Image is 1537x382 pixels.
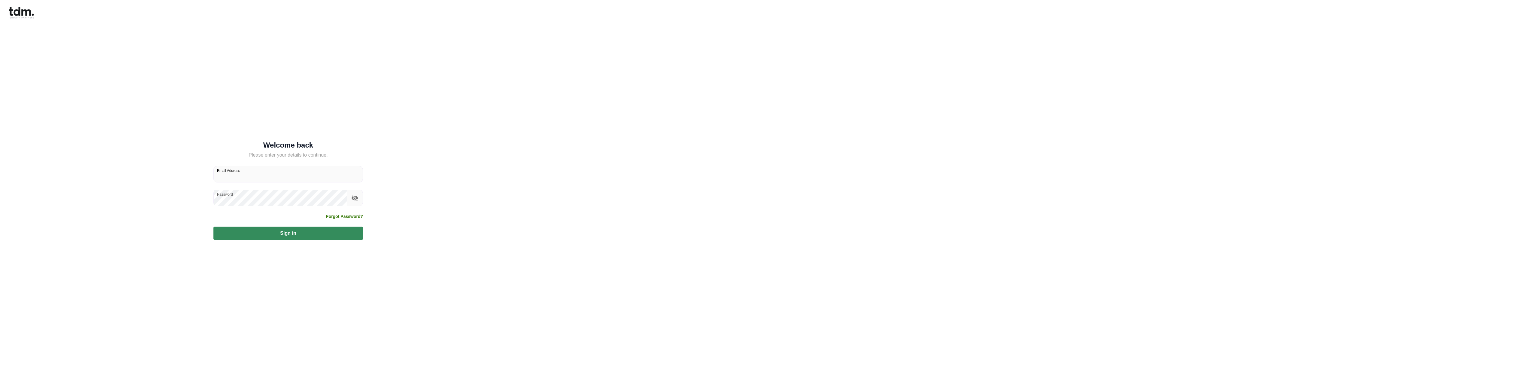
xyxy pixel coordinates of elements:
[217,192,233,197] label: Password
[326,213,363,219] a: Forgot Password?
[213,227,363,240] button: Sign in
[217,168,240,173] label: Email Address
[213,142,363,148] h5: Welcome back
[213,151,363,159] h5: Please enter your details to continue.
[350,193,360,203] button: toggle password visibility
